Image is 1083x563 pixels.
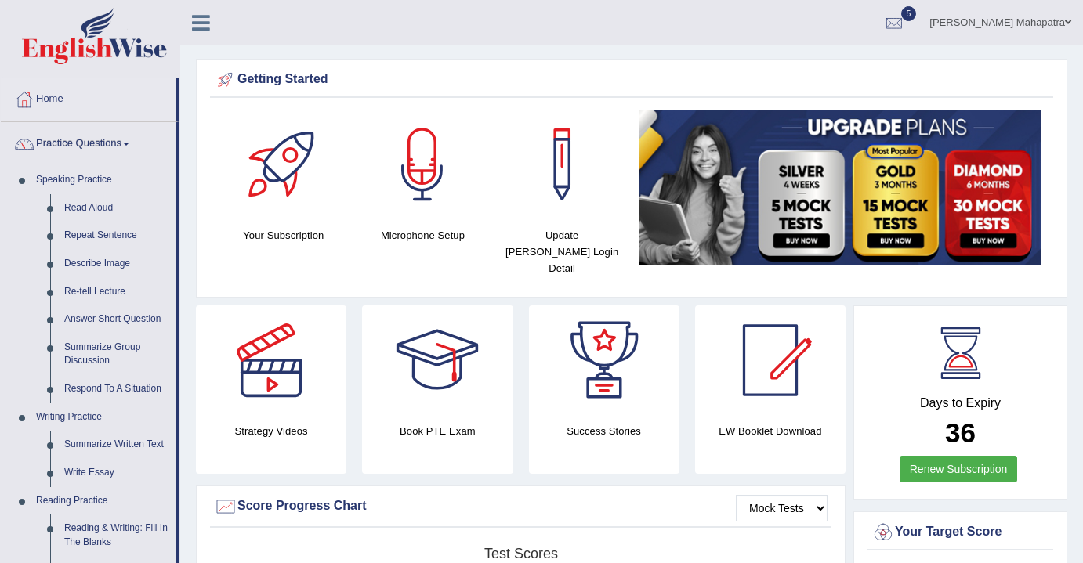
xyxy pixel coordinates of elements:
[901,6,917,21] span: 5
[214,68,1049,92] div: Getting Started
[57,459,176,487] a: Write Essay
[57,194,176,222] a: Read Aloud
[57,431,176,459] a: Summarize Written Text
[29,403,176,431] a: Writing Practice
[1,78,176,117] a: Home
[871,396,1049,410] h4: Days to Expiry
[945,417,976,448] b: 36
[57,250,176,278] a: Describe Image
[1,122,176,161] a: Practice Questions
[196,423,346,439] h4: Strategy Videos
[484,546,558,561] tspan: Test scores
[29,487,176,515] a: Reading Practice
[222,227,346,244] h4: Your Subscription
[500,227,624,276] h4: Update [PERSON_NAME] Login Detail
[900,456,1018,482] a: Renew Subscription
[529,423,679,439] h4: Success Stories
[57,305,176,334] a: Answer Short Question
[361,227,485,244] h4: Microphone Setup
[871,521,1049,544] div: Your Target Score
[639,110,1041,265] img: small5.jpg
[695,423,846,439] h4: EW Booklet Download
[57,222,176,250] a: Repeat Sentence
[214,495,828,518] div: Score Progress Chart
[57,514,176,556] a: Reading & Writing: Fill In The Blanks
[362,423,513,439] h4: Book PTE Exam
[57,334,176,375] a: Summarize Group Discussion
[29,166,176,194] a: Speaking Practice
[57,278,176,306] a: Re-tell Lecture
[57,375,176,403] a: Respond To A Situation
